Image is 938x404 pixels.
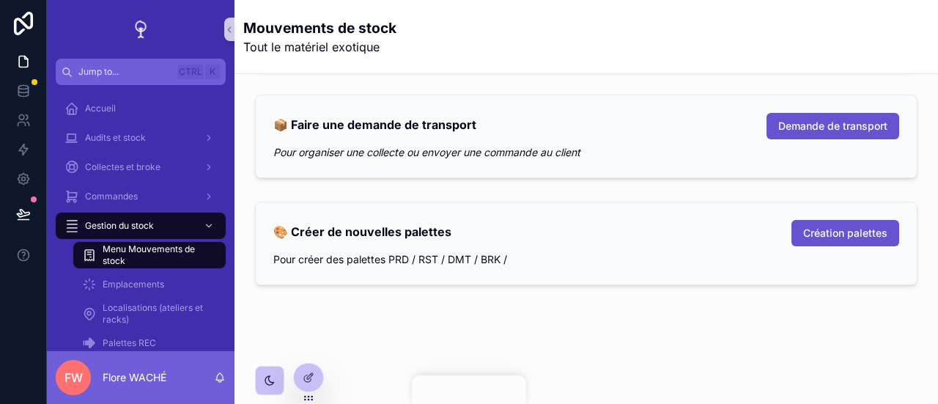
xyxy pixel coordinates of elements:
[56,183,226,210] a: Commandes
[103,243,211,267] span: Menu Mouvements de stock
[85,132,146,144] span: Audits et stock
[129,18,152,41] img: App logo
[778,119,887,133] span: Demande de transport
[273,253,507,265] span: Pour créer des palettes PRD / RST / DMT / BRK /
[56,125,226,151] a: Audits et stock
[243,38,396,56] span: Tout le matériel exotique
[803,226,887,240] span: Création palettes
[273,220,451,243] h2: 🎨 Créer de nouvelles palettes
[273,113,476,136] h2: 📦 Faire une demande de transport
[47,85,234,351] div: scrollable content
[64,369,83,386] span: FW
[273,146,580,158] em: Pour organiser une collecte ou envoyer une commande au client
[85,161,160,173] span: Collectes et broke
[177,65,204,79] span: Ctrl
[73,271,226,298] a: Emplacements
[103,370,166,385] p: Flore WACHÉ
[56,95,226,122] a: Accueil
[56,213,226,239] a: Gestion du stock
[73,242,226,268] a: Menu Mouvements de stock
[207,66,218,78] span: K
[85,191,138,202] span: Commandes
[85,220,154,232] span: Gestion du stock
[56,154,226,180] a: Collectes et broke
[85,103,116,114] span: Accueil
[103,337,156,349] span: Palettes REC
[56,59,226,85] button: Jump to...CtrlK
[73,301,226,327] a: Localisations (ateliers et racks)
[243,18,396,38] h1: Mouvements de stock
[103,279,164,290] span: Emplacements
[73,330,226,356] a: Palettes REC
[791,220,899,246] button: Création palettes
[767,113,899,139] button: Demande de transport
[78,66,171,78] span: Jump to...
[103,302,211,326] span: Localisations (ateliers et racks)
